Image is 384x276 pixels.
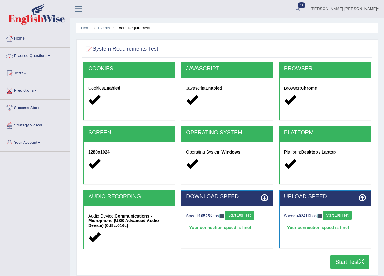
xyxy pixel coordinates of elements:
[88,214,170,228] h5: Audio Device:
[88,150,110,154] strong: 1280x1024
[301,150,336,154] strong: Desktop / Laptop
[88,214,159,228] strong: Communications - Microphone (USB Advanced Audio Device) (0d8c:016c)
[205,86,222,90] strong: Enabled
[330,255,369,269] button: Start Test
[284,86,366,90] h5: Browser:
[98,26,110,30] a: Exams
[88,66,170,72] h2: COOKIES
[284,194,366,200] h2: UPLOAD SPEED
[0,117,70,132] a: Strategy Videos
[186,66,268,72] h2: JAVASCRIPT
[186,86,268,90] h5: Javascript
[186,223,268,232] div: Your connection speed is fine!
[199,214,210,218] strong: 10525
[221,150,240,154] strong: Windows
[219,214,224,218] img: ajax-loader-fb-connection.gif
[0,30,70,45] a: Home
[317,214,322,218] img: ajax-loader-fb-connection.gif
[298,2,305,8] span: 14
[83,44,158,54] h2: System Requirements Test
[88,194,170,200] h2: AUDIO RECORDING
[297,214,308,218] strong: 40241
[186,150,268,154] h5: Operating System:
[0,48,70,63] a: Practice Questions
[81,26,92,30] a: Home
[0,134,70,150] a: Your Account
[186,211,268,221] div: Speed: Kbps
[0,65,70,80] a: Tests
[284,66,366,72] h2: BROWSER
[284,223,366,232] div: Your connection speed is fine!
[0,82,70,97] a: Predictions
[284,150,366,154] h5: Platform:
[0,100,70,115] a: Success Stories
[88,130,170,136] h2: SCREEN
[88,86,170,90] h5: Cookies
[323,211,352,220] button: Start 10s Test
[225,211,254,220] button: Start 10s Test
[284,130,366,136] h2: PLATFORM
[186,130,268,136] h2: OPERATING SYSTEM
[284,211,366,221] div: Speed: Kbps
[301,86,317,90] strong: Chrome
[111,25,152,31] li: Exam Requirements
[186,194,268,200] h2: DOWNLOAD SPEED
[104,86,120,90] strong: Enabled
